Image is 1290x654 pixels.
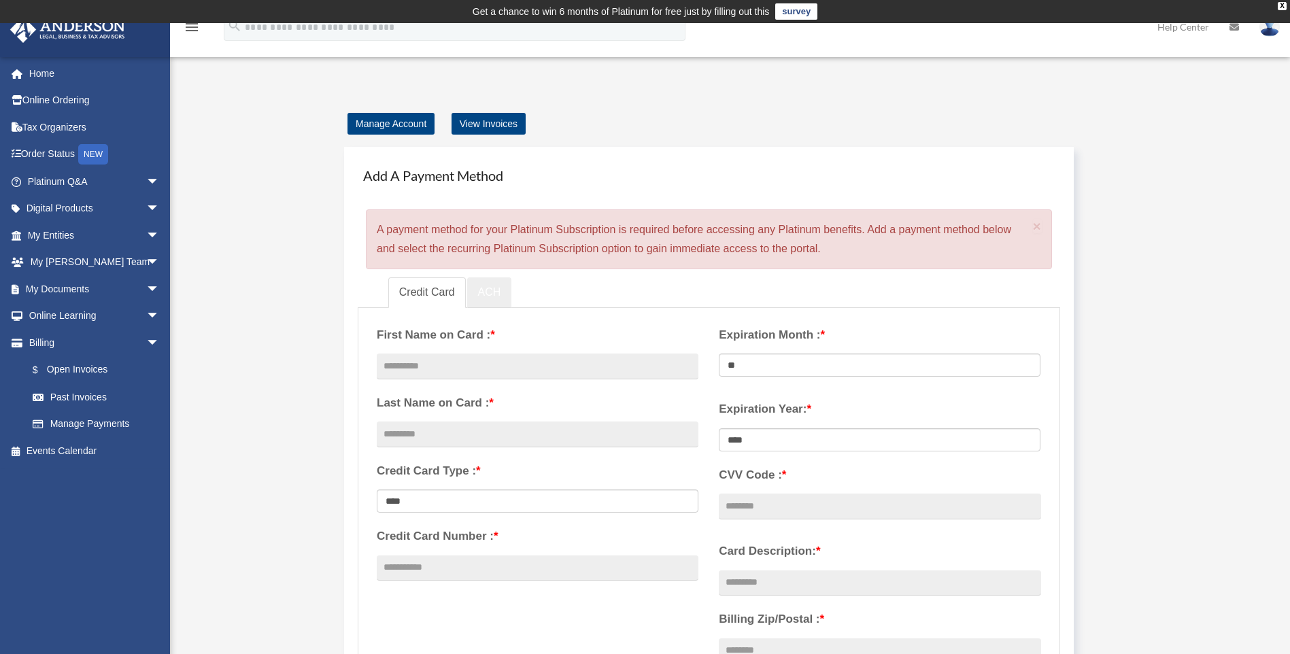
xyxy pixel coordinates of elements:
[146,249,173,277] span: arrow_drop_down
[40,362,47,379] span: $
[452,113,526,135] a: View Invoices
[377,325,698,345] label: First Name on Card :
[388,277,466,308] a: Credit Card
[377,393,698,413] label: Last Name on Card :
[146,275,173,303] span: arrow_drop_down
[473,3,770,20] div: Get a chance to win 6 months of Platinum for free just by filling out this
[719,399,1040,419] label: Expiration Year:
[10,303,180,330] a: Online Learningarrow_drop_down
[1033,219,1042,233] button: Close
[10,329,180,356] a: Billingarrow_drop_down
[1259,17,1280,37] img: User Pic
[19,411,173,438] a: Manage Payments
[10,275,180,303] a: My Documentsarrow_drop_down
[10,141,180,169] a: Order StatusNEW
[10,222,180,249] a: My Entitiesarrow_drop_down
[19,356,180,384] a: $Open Invoices
[78,144,108,165] div: NEW
[377,461,698,481] label: Credit Card Type :
[467,277,512,308] a: ACH
[184,19,200,35] i: menu
[184,24,200,35] a: menu
[719,609,1040,630] label: Billing Zip/Postal :
[719,541,1040,562] label: Card Description:
[1033,218,1042,234] span: ×
[10,60,180,87] a: Home
[6,16,129,43] img: Anderson Advisors Platinum Portal
[10,87,180,114] a: Online Ordering
[146,329,173,357] span: arrow_drop_down
[227,18,242,33] i: search
[775,3,817,20] a: survey
[10,437,180,464] a: Events Calendar
[146,222,173,249] span: arrow_drop_down
[10,195,180,222] a: Digital Productsarrow_drop_down
[719,325,1040,345] label: Expiration Month :
[10,249,180,276] a: My [PERSON_NAME] Teamarrow_drop_down
[719,465,1040,485] label: CVV Code :
[19,383,180,411] a: Past Invoices
[377,526,698,547] label: Credit Card Number :
[1278,2,1287,10] div: close
[10,114,180,141] a: Tax Organizers
[10,168,180,195] a: Platinum Q&Aarrow_drop_down
[146,195,173,223] span: arrow_drop_down
[347,113,435,135] a: Manage Account
[146,168,173,196] span: arrow_drop_down
[146,303,173,330] span: arrow_drop_down
[366,209,1052,269] div: A payment method for your Platinum Subscription is required before accessing any Platinum benefit...
[358,160,1060,190] h4: Add A Payment Method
